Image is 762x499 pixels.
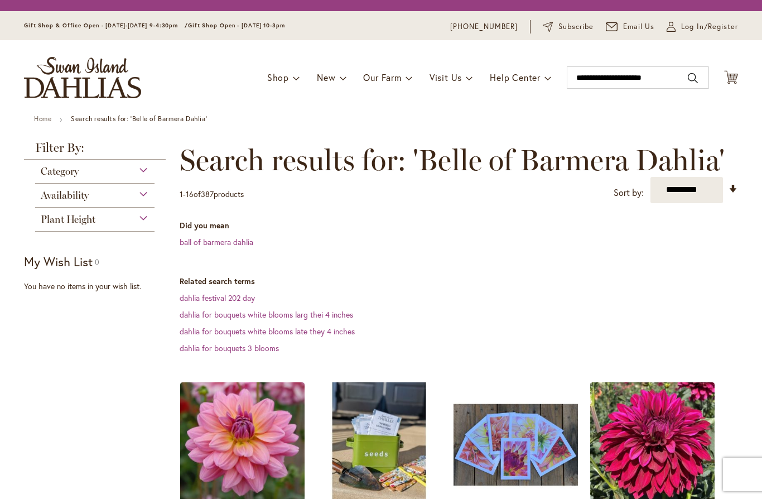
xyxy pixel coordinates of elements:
p: - of products [180,185,244,203]
iframe: Launch Accessibility Center [8,459,40,491]
a: dahlia for bouquets 3 blooms [180,343,279,353]
div: You have no items in your wish list. [24,281,173,292]
span: Help Center [490,71,541,83]
a: Log In/Register [667,21,738,32]
strong: Filter By: [24,142,166,160]
span: Search results for: 'Belle of Barmera Dahlia' [180,143,725,177]
span: Gift Shop Open - [DATE] 10-3pm [188,22,285,29]
a: dahlia for bouquets white blooms late they 4 inches [180,326,355,337]
span: Subscribe [558,21,594,32]
button: Search [688,69,698,87]
span: 387 [201,189,214,199]
span: Visit Us [430,71,462,83]
span: Gift Shop & Office Open - [DATE]-[DATE] 9-4:30pm / [24,22,188,29]
a: ball of barmera dahlia [180,237,253,247]
strong: My Wish List [24,253,93,270]
span: Availability [41,189,89,201]
span: Shop [267,71,289,83]
a: Subscribe [543,21,594,32]
span: Category [41,165,79,177]
span: Our Farm [363,71,401,83]
span: Email Us [623,21,655,32]
span: Plant Height [41,213,95,225]
a: dahlia festival 202 day [180,292,255,303]
label: Sort by: [614,183,644,203]
span: New [317,71,335,83]
a: [PHONE_NUMBER] [450,21,518,32]
a: Home [34,114,51,123]
span: 1 [180,189,183,199]
a: store logo [24,57,141,98]
span: 16 [186,189,194,199]
a: Email Us [606,21,655,32]
span: Log In/Register [681,21,738,32]
strong: Search results for: 'Belle of Barmera Dahlia' [71,114,207,123]
a: dahlia for bouquets white blooms larg thei 4 inches [180,309,353,320]
dt: Did you mean [180,220,738,231]
dt: Related search terms [180,276,738,287]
